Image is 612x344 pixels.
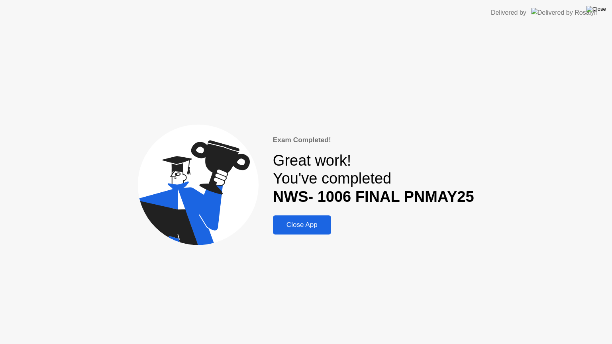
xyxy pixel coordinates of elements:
[586,6,606,12] img: Close
[273,152,474,206] div: Great work! You've completed
[273,135,474,145] div: Exam Completed!
[491,8,526,18] div: Delivered by
[275,221,329,229] div: Close App
[273,188,474,205] b: NWS- 1006 FINAL PNMAY25
[531,8,598,17] img: Delivered by Rosalyn
[273,215,331,235] button: Close App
